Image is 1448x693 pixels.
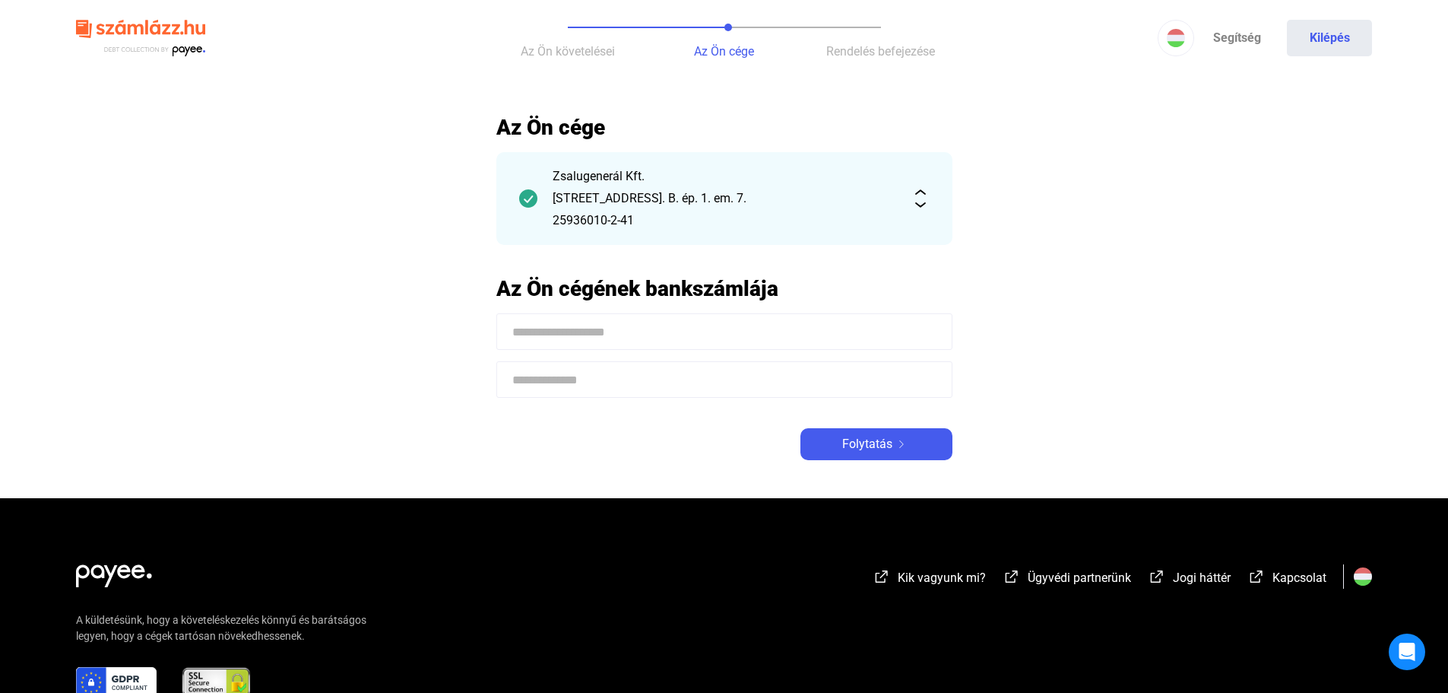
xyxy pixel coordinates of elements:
[519,189,537,208] img: checkmark-darker-green-circle
[898,571,986,585] span: Kik vagyunk mi?
[1247,569,1266,584] img: external-link-white
[892,440,911,448] img: arrow-right-white
[1148,569,1166,584] img: external-link-white
[911,189,930,208] img: expand
[76,14,205,63] img: szamlazzhu-logo
[496,275,952,302] h2: Az Ön cégének bankszámlája
[76,556,152,587] img: white-payee-white-dot.svg
[496,114,952,141] h2: Az Ön cége
[553,167,896,186] div: Zsalugenerál Kft.
[1003,573,1131,587] a: external-link-whiteÜgyvédi partnerünk
[553,189,896,208] div: [STREET_ADDRESS]. B. ép. 1. em. 7.
[842,435,892,453] span: Folytatás
[873,569,891,584] img: external-link-white
[1194,20,1279,56] a: Segítség
[1389,634,1425,670] div: Open Intercom Messenger
[1287,20,1372,56] button: Kilépés
[1158,20,1194,56] button: HU
[1003,569,1021,584] img: external-link-white
[1272,571,1326,585] span: Kapcsolat
[800,428,952,460] button: Folytatásarrow-right-white
[1354,567,1372,586] img: HU.svg
[873,573,986,587] a: external-link-whiteKik vagyunk mi?
[553,211,896,230] div: 25936010-2-41
[826,44,935,59] span: Rendelés befejezése
[694,44,754,59] span: Az Ön cége
[1167,29,1185,47] img: HU
[1173,571,1231,585] span: Jogi háttér
[1028,571,1131,585] span: Ügyvédi partnerünk
[521,44,615,59] span: Az Ön követelései
[1247,573,1326,587] a: external-link-whiteKapcsolat
[1148,573,1231,587] a: external-link-whiteJogi háttér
